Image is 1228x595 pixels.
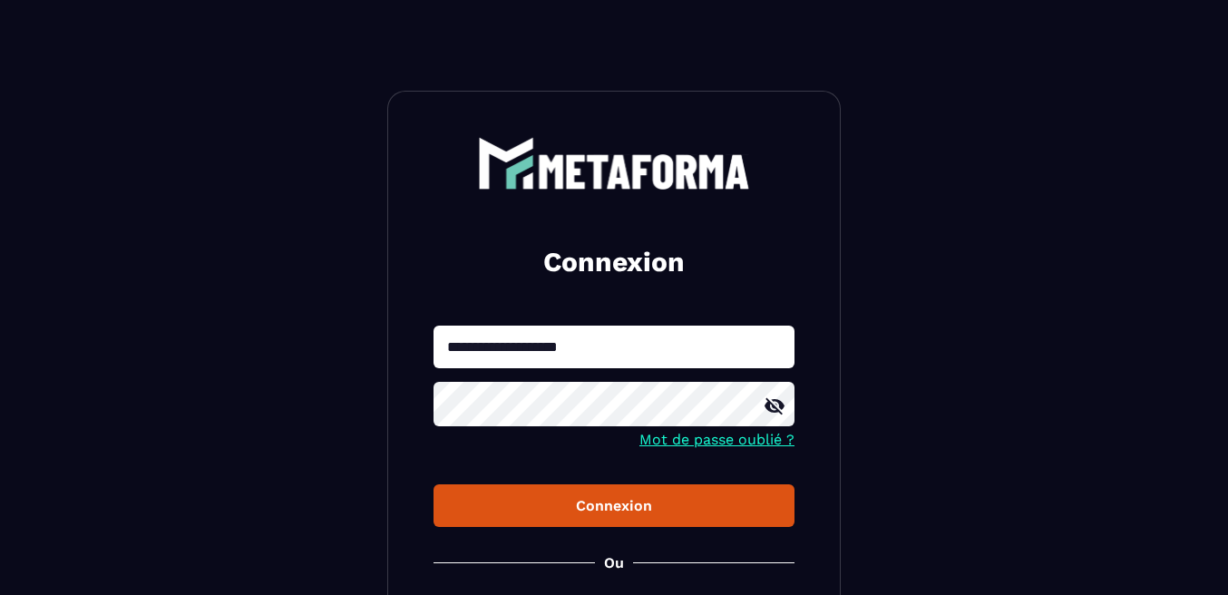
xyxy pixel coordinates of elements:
a: Mot de passe oublié ? [639,431,794,448]
img: logo [478,137,750,190]
h2: Connexion [455,244,773,280]
button: Connexion [434,484,794,527]
a: logo [434,137,794,190]
div: Connexion [448,497,780,514]
p: Ou [604,554,624,571]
